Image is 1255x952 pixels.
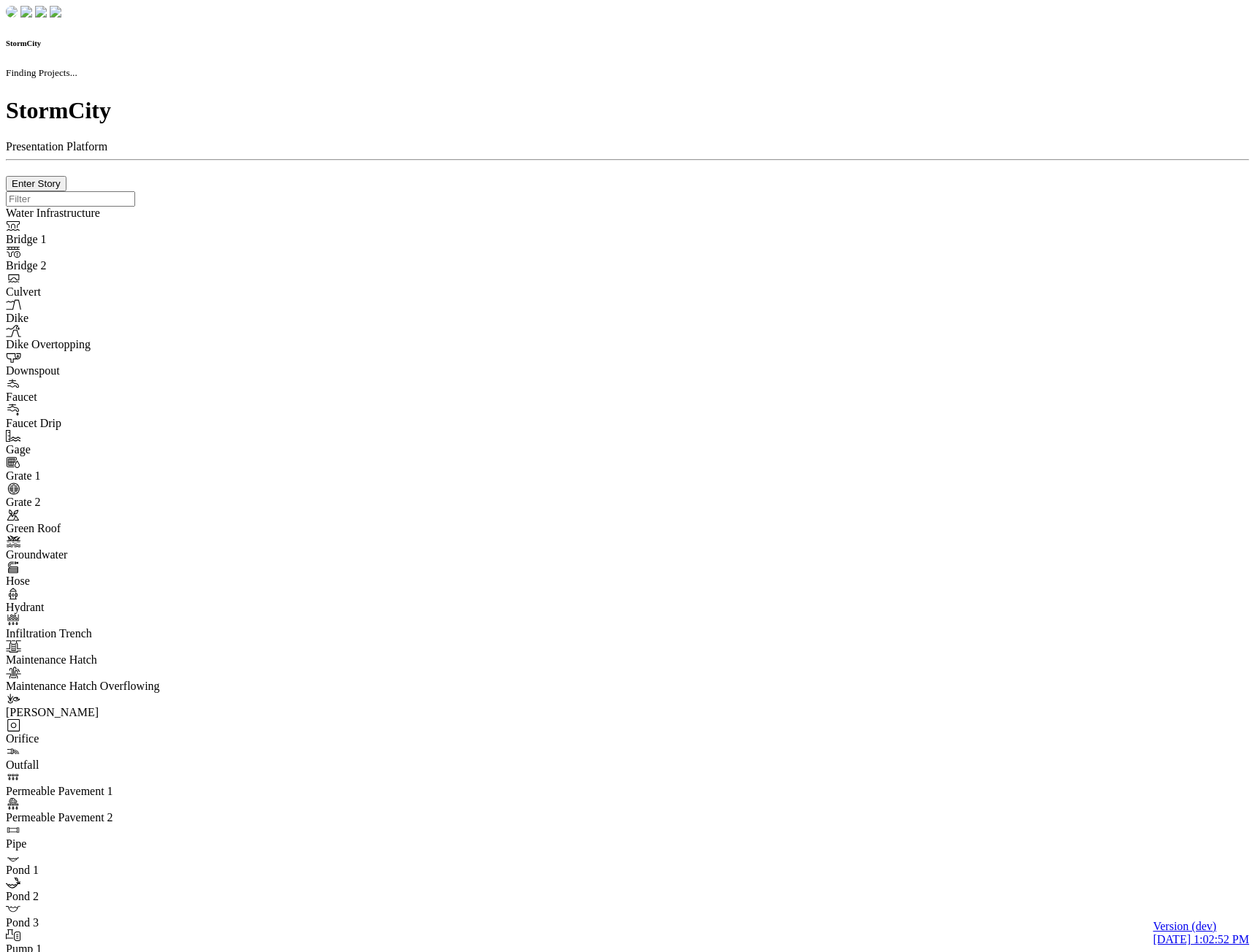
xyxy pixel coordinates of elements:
[6,653,205,667] div: Maintenance Hatch
[6,233,205,246] div: Bridge 1
[6,575,205,588] div: Hose
[6,207,205,220] div: Water Infrastructure
[6,97,1249,124] h1: StormCity
[6,706,205,719] div: [PERSON_NAME]
[6,469,205,483] div: Grate 1
[6,364,205,377] div: Downspout
[6,259,205,272] div: Bridge 2
[50,6,61,18] img: chi-fish-blink.png
[6,601,205,614] div: Hydrant
[6,522,205,535] div: Green Roof
[35,6,47,18] img: chi-fish-up.png
[1153,920,1249,946] a: Version (dev) [DATE] 1:02:52 PM
[6,732,205,745] div: Orifice
[6,864,205,877] div: Pond 1
[6,39,1249,47] h6: StormCity
[6,496,205,509] div: Grate 2
[6,417,205,430] div: Faucet Drip
[6,391,205,404] div: Faucet
[6,548,205,561] div: Groundwater
[6,285,205,299] div: Culvert
[6,759,205,772] div: Outfall
[6,916,205,929] div: Pond 3
[6,140,107,153] span: Presentation Platform
[6,627,205,640] div: Infiltration Trench
[6,6,18,18] img: chi-fish-down.png
[1153,933,1249,945] span: [DATE] 1:02:52 PM
[6,176,66,191] button: Enter Story
[6,811,205,824] div: Permeable Pavement 2
[6,837,205,851] div: Pipe
[6,338,205,351] div: Dike Overtopping
[6,680,205,693] div: Maintenance Hatch Overflowing
[20,6,32,18] img: chi-fish-down.png
[6,312,205,325] div: Dike
[6,890,205,903] div: Pond 2
[6,785,205,798] div: Permeable Pavement 1
[6,443,205,456] div: Gage
[6,67,77,78] small: Finding Projects...
[6,191,135,207] input: Filter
